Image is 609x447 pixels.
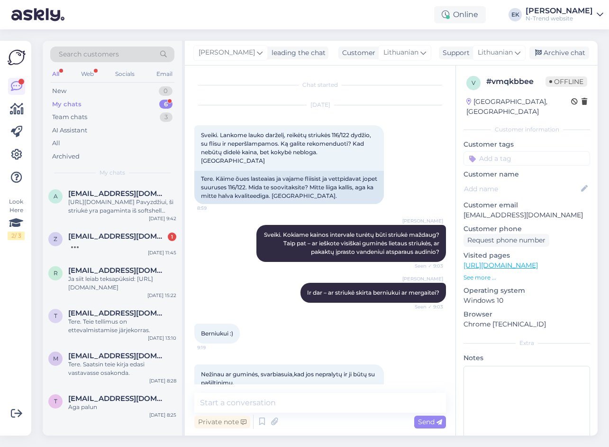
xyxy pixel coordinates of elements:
span: zh.bakhtybayeva@gmail.com [68,232,167,241]
div: 3 [160,112,173,122]
span: [PERSON_NAME] [199,47,255,58]
div: [URL][DOMAIN_NAME] Pavyzdžiui, ši striukė yra pagaminta iš softshell medžiagos, turi 8000 mm vand... [68,198,176,215]
div: [DATE] 15:22 [147,292,176,299]
p: Browser [464,309,590,319]
p: Customer phone [464,224,590,234]
span: Offline [545,76,587,87]
span: Ir dar – ar striukė skirta berniukui ar mergaitei? [307,289,439,296]
span: turpeinensami0@gmail.com [68,394,167,403]
span: taaviparve@hot.ee [68,309,167,317]
span: v [472,79,475,86]
div: leading the chat [268,48,326,58]
div: Aga palun [68,403,176,411]
div: [DATE] 11:45 [148,249,176,256]
div: [DATE] [194,101,446,109]
div: Look Here [8,197,25,240]
p: Operating system [464,286,590,296]
p: [EMAIL_ADDRESS][DOMAIN_NAME] [464,210,590,220]
span: M [53,355,58,362]
div: Archived [52,152,80,161]
div: Tere. Käime õues lasteaias ja vajame fliisist ja vettpidavat jopet suuruses 116/122. Mida te soov... [194,171,384,204]
span: Lithuanian [478,47,513,58]
div: Ja siit leiab teksapüksid: [URL][DOMAIN_NAME] [68,275,176,292]
div: Chat started [194,81,446,89]
div: [DATE] 8:25 [149,411,176,419]
p: Customer email [464,200,590,210]
input: Add name [464,184,579,194]
span: r [54,270,58,277]
div: Online [434,6,486,23]
span: My chats [100,168,125,177]
span: Seen ✓ 9:03 [408,303,443,310]
a: [URL][DOMAIN_NAME] [464,261,538,270]
div: # vmqkbbee [486,76,545,87]
p: Customer name [464,169,590,179]
div: Private note [194,416,250,428]
div: 2 / 3 [8,232,25,240]
div: [DATE] 13:10 [148,335,176,342]
p: Customer tags [464,140,590,149]
div: AI Assistant [52,126,87,135]
p: Chrome [TECHNICAL_ID] [464,319,590,329]
div: Extra [464,339,590,347]
p: Windows 10 [464,296,590,306]
div: Customer information [464,125,590,134]
div: All [52,139,60,148]
div: 6 [159,100,173,109]
div: New [52,86,66,96]
div: Socials [113,68,136,80]
span: Berniukui :) [201,330,233,337]
div: Email [155,68,174,80]
div: Web [79,68,96,80]
span: Lithuanian [383,47,418,58]
input: Add a tag [464,151,590,166]
div: My chats [52,100,82,109]
a: [PERSON_NAME]N-Trend website [526,7,603,22]
span: Sveiki. Kokiame kainos intervale turėtų būti striukė maždaug? Taip pat – ar ieškote visiškai gumi... [264,231,441,255]
div: Archive chat [529,47,589,59]
div: [GEOGRAPHIC_DATA], [GEOGRAPHIC_DATA] [466,97,571,117]
div: [DATE] 8:28 [149,377,176,384]
div: [PERSON_NAME] [526,7,593,15]
span: t [54,398,57,405]
p: Notes [464,353,590,363]
span: rosannahlm@mail.ee [68,266,167,275]
span: 8:59 [197,205,233,212]
div: 0 [159,86,173,96]
div: Tere. Teie tellimus on ettevalmistamise järjekorras. [68,317,176,335]
div: N-Trend website [526,15,593,22]
img: Askly Logo [8,48,26,66]
span: [PERSON_NAME] [402,275,443,282]
p: See more ... [464,273,590,282]
span: z [54,235,57,242]
div: Request phone number [464,234,549,247]
div: [DATE] 9:42 [149,215,176,222]
span: Send [418,418,442,426]
div: Tere. Saatsin teie kirja edasi vastavasse osakonda. [68,360,176,377]
span: t [54,312,57,319]
span: Seen ✓ 9:03 [408,262,443,270]
div: All [50,68,61,80]
div: Customer [338,48,375,58]
div: 1 [168,233,176,241]
span: Search customers [59,49,119,59]
span: Sveiki. Lankome lauko darželį, reikėtų striukės 116/122 dydžio, su flisu ir neperšlampamos. Ką ga... [201,131,373,164]
span: [PERSON_NAME] [402,217,443,224]
div: Team chats [52,112,87,122]
div: Support [439,48,470,58]
span: Nežinau ar guminės, svarbiasuia,kad jos nepralytų ir ji būtų su pašiltinimu. [201,371,376,386]
p: Visited pages [464,251,590,261]
span: Malm.kristine@gmail.com [68,352,167,360]
div: EK [509,8,522,21]
span: 9:19 [197,344,233,351]
span: a [54,193,58,200]
span: aiste.pagiryte@gmail.com [68,189,167,198]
